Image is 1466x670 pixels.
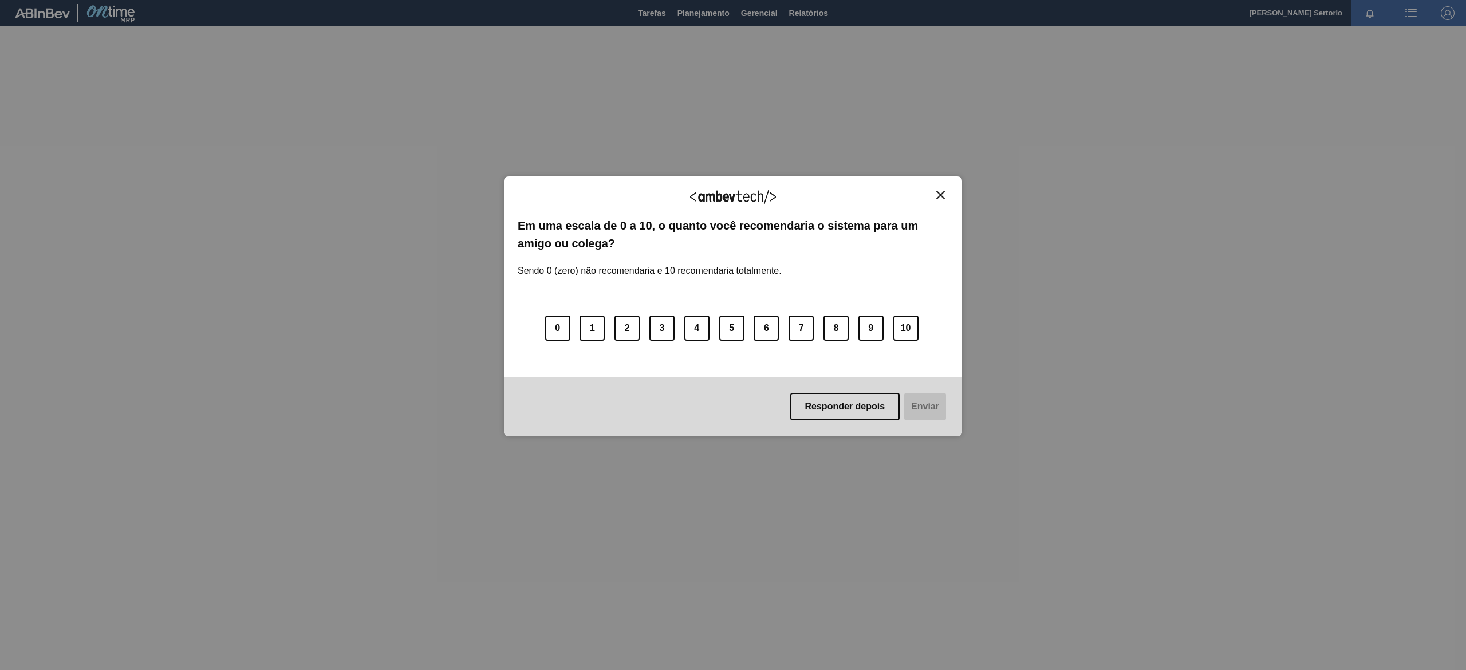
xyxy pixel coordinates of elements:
button: 8 [823,316,849,341]
button: 5 [719,316,744,341]
button: 7 [789,316,814,341]
button: 4 [684,316,710,341]
button: 0 [545,316,570,341]
label: Sendo 0 (zero) não recomendaria e 10 recomendaria totalmente. [518,252,782,276]
button: Responder depois [790,393,900,420]
label: Em uma escala de 0 a 10, o quanto você recomendaria o sistema para um amigo ou colega? [518,217,948,252]
button: 10 [893,316,919,341]
img: Logo Ambevtech [690,190,776,204]
button: 6 [754,316,779,341]
button: 1 [580,316,605,341]
button: 2 [614,316,640,341]
button: 3 [649,316,675,341]
button: Close [933,190,948,200]
button: 9 [858,316,884,341]
img: Close [936,191,945,199]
